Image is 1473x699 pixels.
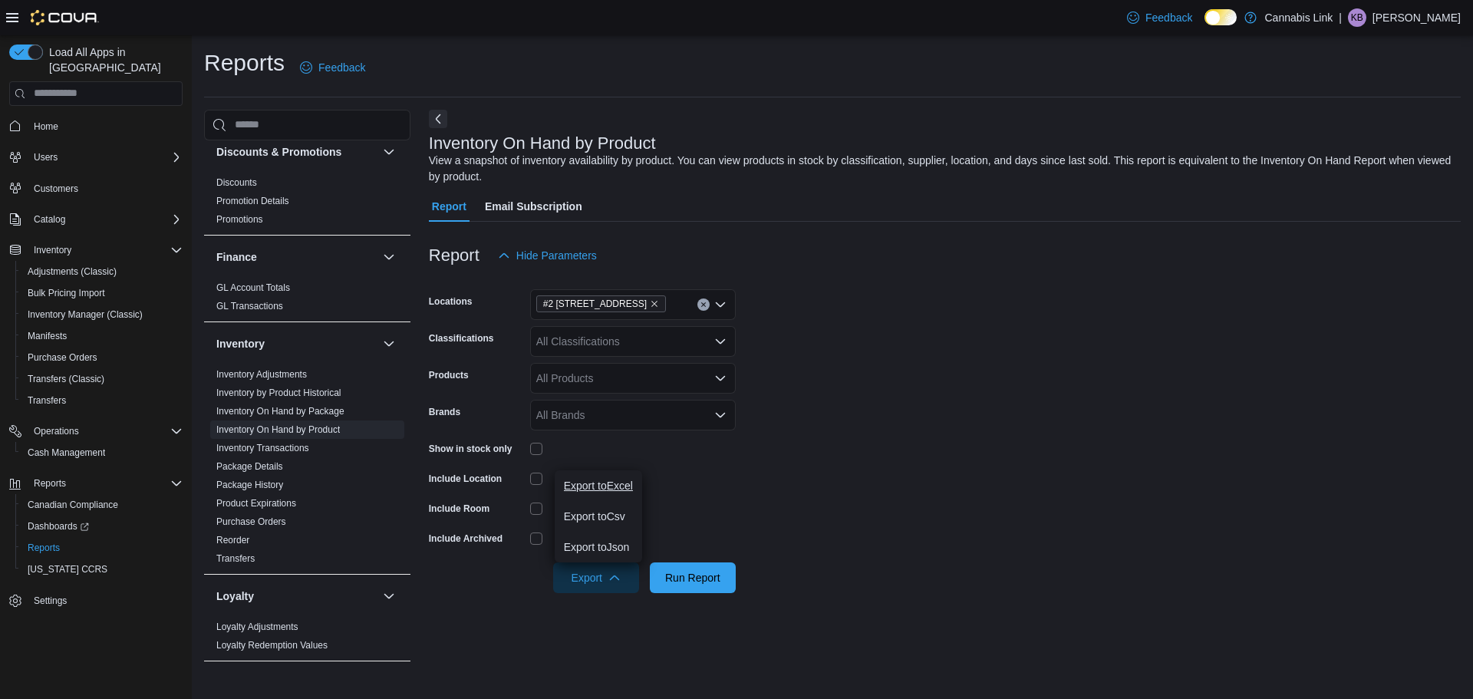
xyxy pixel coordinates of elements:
button: Adjustments (Classic) [15,261,189,282]
button: Inventory [380,335,398,353]
a: Transfers [216,553,255,564]
button: Open list of options [714,298,727,311]
span: Export [562,562,630,593]
span: Catalog [28,210,183,229]
button: Export toExcel [555,470,642,501]
a: Transfers (Classic) [21,370,110,388]
span: Inventory On Hand by Product [216,424,340,436]
span: Operations [34,425,79,437]
span: Manifests [28,330,67,342]
span: Inventory Transactions [216,442,309,454]
a: Canadian Compliance [21,496,124,514]
span: Cash Management [28,447,105,459]
span: Users [34,151,58,163]
span: [US_STATE] CCRS [28,563,107,575]
button: Reports [15,537,189,559]
a: GL Transactions [216,301,283,312]
span: Reports [21,539,183,557]
button: Discounts & Promotions [216,144,377,160]
a: Reports [21,539,66,557]
button: Bulk Pricing Import [15,282,189,304]
button: Catalog [3,209,189,230]
span: Bulk Pricing Import [28,287,105,299]
span: Product Expirations [216,497,296,509]
a: Package Details [216,461,283,472]
span: Export to Excel [564,480,633,492]
h3: Inventory [216,336,265,351]
button: Cash Management [15,442,189,463]
span: Inventory [34,244,71,256]
h3: Inventory On Hand by Product [429,134,656,153]
span: Washington CCRS [21,560,183,579]
button: Inventory [3,239,189,261]
button: Inventory Manager (Classic) [15,304,189,325]
button: Canadian Compliance [15,494,189,516]
span: Hide Parameters [516,248,597,263]
div: Loyalty [204,618,410,661]
button: Run Report [650,562,736,593]
a: GL Account Totals [216,282,290,293]
label: Classifications [429,332,494,345]
span: Promotion Details [216,195,289,207]
button: Inventory [28,241,77,259]
button: Remove #2 1149 Western Rd. from selection in this group [650,299,659,308]
div: Discounts & Promotions [204,173,410,235]
span: Purchase Orders [21,348,183,367]
a: Promotions [216,214,263,225]
button: Purchase Orders [15,347,189,368]
span: GL Transactions [216,300,283,312]
span: Purchase Orders [216,516,286,528]
label: Brands [429,406,460,418]
a: [US_STATE] CCRS [21,560,114,579]
button: Transfers (Classic) [15,368,189,390]
span: Dashboards [21,517,183,536]
a: Inventory Adjustments [216,369,307,380]
h3: Finance [216,249,257,265]
button: Open list of options [714,372,727,384]
a: Cash Management [21,443,111,462]
button: Next [429,110,447,128]
label: Include Room [429,503,489,515]
span: Email Subscription [485,191,582,222]
button: Catalog [28,210,71,229]
h3: Discounts & Promotions [216,144,341,160]
a: Package History [216,480,283,490]
span: Settings [28,591,183,610]
h1: Reports [204,48,285,78]
a: Reorder [216,535,249,546]
a: Feedback [1121,2,1198,33]
button: Hide Parameters [492,240,603,271]
a: Discounts [216,177,257,188]
a: Loyalty Redemption Values [216,640,328,651]
div: Inventory [204,365,410,574]
button: Users [3,147,189,168]
div: Kevin Bulario [1348,8,1366,27]
span: Transfers [21,391,183,410]
button: Inventory [216,336,377,351]
span: KB [1351,8,1363,27]
button: Reports [28,474,72,493]
label: Products [429,369,469,381]
button: Clear input [697,298,710,311]
span: Reports [34,477,66,490]
span: Canadian Compliance [21,496,183,514]
span: Package History [216,479,283,491]
span: Manifests [21,327,183,345]
a: Loyalty Adjustments [216,622,298,632]
span: Inventory On Hand by Package [216,405,344,417]
span: Home [34,120,58,133]
span: Package Details [216,460,283,473]
span: Discounts [216,176,257,189]
a: Customers [28,180,84,198]
button: Manifests [15,325,189,347]
button: Home [3,115,189,137]
span: Adjustments (Classic) [28,265,117,278]
span: Home [28,117,183,136]
label: Locations [429,295,473,308]
input: Dark Mode [1204,9,1237,25]
nav: Complex example [9,109,183,652]
a: Purchase Orders [21,348,104,367]
button: Settings [3,589,189,612]
span: Inventory by Product Historical [216,387,341,399]
span: Reorder [216,534,249,546]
